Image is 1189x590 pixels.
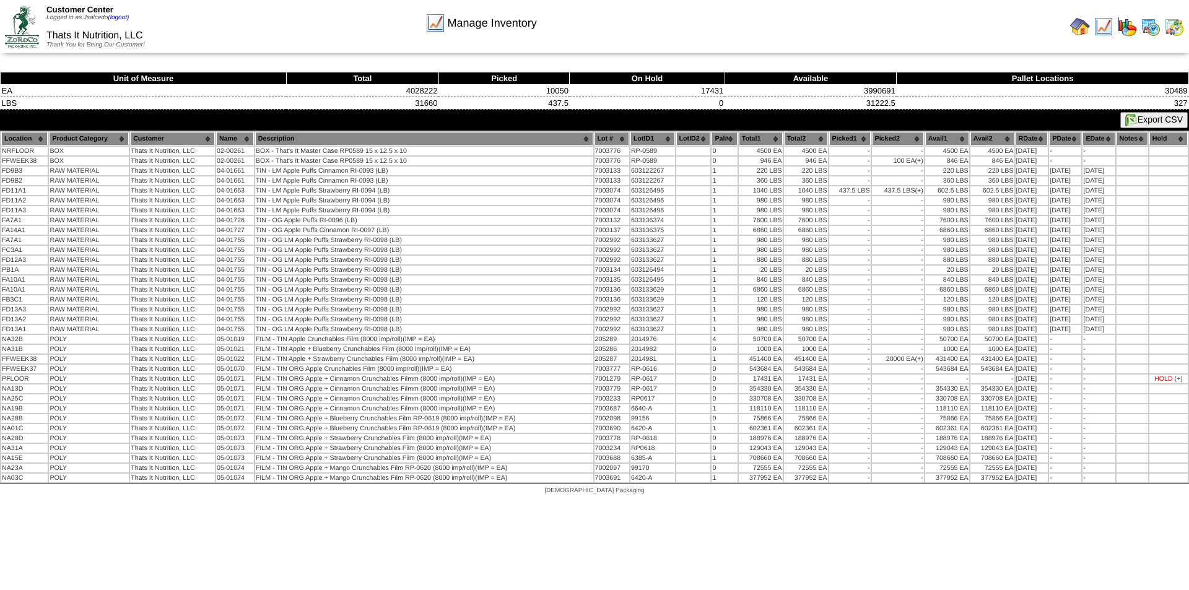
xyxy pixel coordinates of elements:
[255,216,593,225] td: TIN - OG Apple Puffs RI-0096 (LB)
[829,246,871,254] td: -
[829,157,871,165] td: -
[872,236,924,245] td: -
[829,266,871,274] td: -
[255,186,593,195] td: TIN - LM Apple Puffs Strawberry RI-0094 (LB)
[1,236,48,245] td: FA7A1
[970,226,1014,235] td: 6860 LBS
[1016,176,1048,185] td: [DATE]
[630,226,675,235] td: 603136375
[925,176,969,185] td: 360 LBS
[1094,17,1113,37] img: line_graph.gif
[970,132,1014,145] th: Avail2
[872,246,924,254] td: -
[784,147,828,155] td: 4500 EA
[739,147,783,155] td: 4500 EA
[1,186,48,195] td: FD11A1
[1082,157,1115,165] td: -
[1,176,48,185] td: FD9B2
[739,176,783,185] td: 360 LBS
[594,216,629,225] td: 7003132
[130,236,215,245] td: Thats It Nutrition, LLC
[784,186,828,195] td: 1040 LBS
[46,5,113,14] span: Customer Center
[1082,167,1115,175] td: [DATE]
[1,157,48,165] td: FFWEEK38
[130,246,215,254] td: Thats It Nutrition, LLC
[925,157,969,165] td: 846 EA
[1082,275,1115,284] td: [DATE]
[1082,246,1115,254] td: [DATE]
[1049,196,1081,205] td: [DATE]
[630,176,675,185] td: 603122267
[784,246,828,254] td: 980 LBS
[872,176,924,185] td: -
[630,147,675,155] td: RP-0589
[1,216,48,225] td: FA7A1
[712,236,737,245] td: 1
[829,256,871,264] td: -
[49,285,129,294] td: RAW MATERIAL
[216,206,254,215] td: 04-01663
[1082,256,1115,264] td: [DATE]
[130,186,215,195] td: Thats It Nutrition, LLC
[1,206,48,215] td: FD11A3
[438,97,569,110] td: 437.5
[712,196,737,205] td: 1
[829,132,871,145] th: Picked1
[1,196,48,205] td: FD11A2
[872,275,924,284] td: -
[255,147,593,155] td: BOX - That's It Master Case RP0589 15 x 12.5 x 10
[130,266,215,274] td: Thats It Nutrition, LLC
[1016,236,1048,245] td: [DATE]
[829,196,871,205] td: -
[872,132,924,145] th: Picked2
[255,196,593,205] td: TIN - LM Apple Puffs Strawberry RI-0094 (LB)
[712,275,737,284] td: 1
[1082,176,1115,185] td: [DATE]
[49,132,129,145] th: Product Category
[925,206,969,215] td: 980 LBS
[970,176,1014,185] td: 360 LBS
[594,226,629,235] td: 7003137
[255,206,593,215] td: TIN - LM Apple Puffs Strawberry RI-0094 (LB)
[829,226,871,235] td: -
[784,275,828,284] td: 840 LBS
[630,256,675,264] td: 603133627
[286,72,438,85] th: Total
[829,167,871,175] td: -
[925,226,969,235] td: 6860 LBS
[925,216,969,225] td: 7600 LBS
[1016,186,1048,195] td: [DATE]
[739,246,783,254] td: 980 LBS
[1049,246,1081,254] td: [DATE]
[49,167,129,175] td: RAW MATERIAL
[1082,206,1115,215] td: [DATE]
[630,167,675,175] td: 603122267
[712,147,737,155] td: 0
[594,186,629,195] td: 7003074
[712,167,737,175] td: 1
[784,236,828,245] td: 980 LBS
[739,275,783,284] td: 840 LBS
[216,176,254,185] td: 04-01661
[1,275,48,284] td: FA10A1
[1,266,48,274] td: PB1A
[438,85,569,97] td: 10050
[925,246,969,254] td: 980 LBS
[1,72,287,85] th: Unit of Measure
[1016,157,1048,165] td: [DATE]
[594,236,629,245] td: 7002992
[46,30,143,41] span: Thats It Nutrition, LLC
[594,246,629,254] td: 7002992
[130,147,215,155] td: Thats It Nutrition, LLC
[630,285,675,294] td: 603133629
[630,275,675,284] td: 603126495
[49,236,129,245] td: RAW MATERIAL
[216,285,254,294] td: 04-01755
[1049,132,1081,145] th: PDate
[630,266,675,274] td: 603126494
[594,285,629,294] td: 7003136
[1049,236,1081,245] td: [DATE]
[1049,275,1081,284] td: [DATE]
[970,256,1014,264] td: 880 LBS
